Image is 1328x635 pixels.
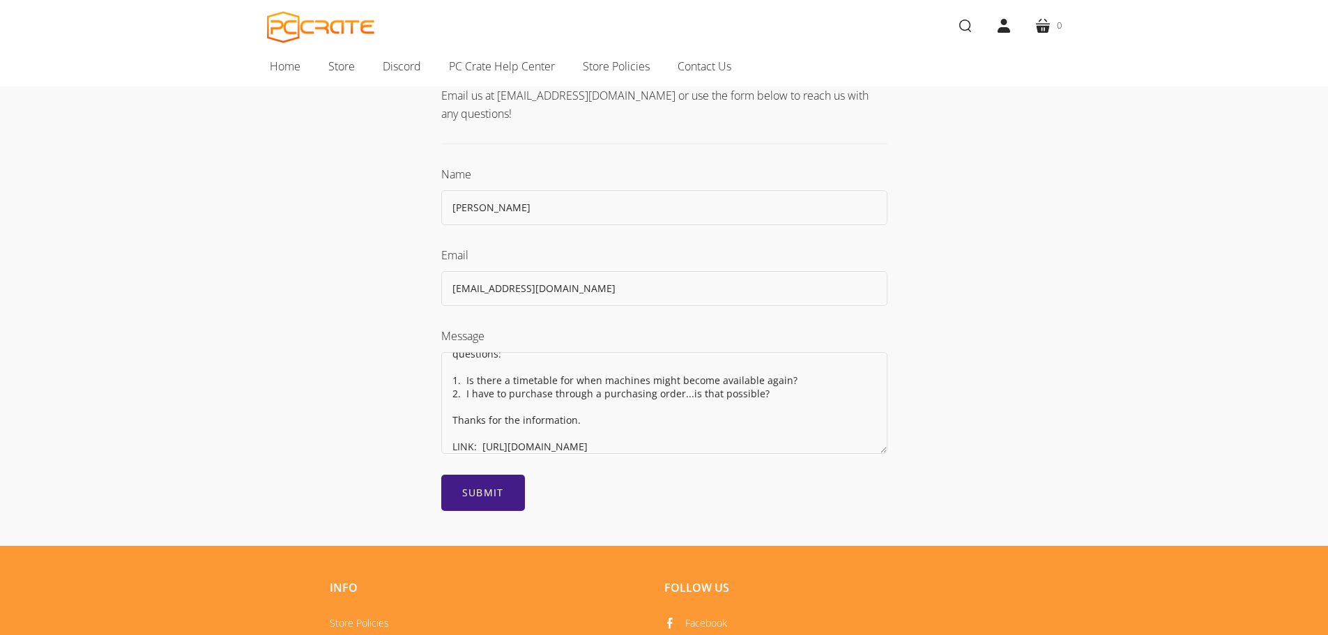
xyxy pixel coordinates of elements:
[270,57,300,75] span: Home
[314,52,369,81] a: Store
[449,57,555,75] span: PC Crate Help Center
[664,52,745,81] a: Contact Us
[664,581,978,595] h2: Follow Us
[256,52,314,81] a: Home
[678,57,731,75] span: Contact Us
[441,247,468,263] label: Email
[1023,6,1073,45] a: 0
[383,57,421,75] span: Discord
[583,57,650,75] span: Store Policies
[569,52,664,81] a: Store Policies
[330,581,643,595] h2: Info
[441,271,887,306] input: your@email.com
[441,475,525,511] input: Submit
[246,52,1083,86] nav: Main navigation
[664,616,727,629] a: Facebook
[435,52,569,81] a: PC Crate Help Center
[267,11,375,43] a: PC CRATE
[441,328,484,344] label: Message
[328,57,355,75] span: Store
[330,616,389,629] a: Store Policies
[1057,18,1062,33] span: 0
[441,86,887,123] p: Email us at [EMAIL_ADDRESS][DOMAIN_NAME] or use the form below to reach us with any questions!
[441,167,471,182] label: Name
[441,190,887,225] input: Your name
[369,52,435,81] a: Discord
